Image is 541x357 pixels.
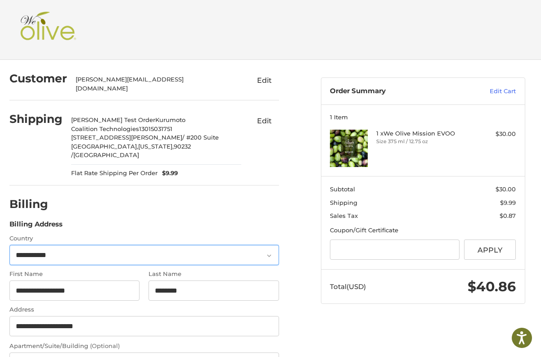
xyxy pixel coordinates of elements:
span: [PERSON_NAME] Test Order [71,116,155,123]
span: $30.00 [496,185,516,193]
small: (Optional) [90,342,120,349]
h3: Order Summary [330,87,456,96]
h2: Billing [9,197,62,211]
legend: Billing Address [9,219,63,234]
button: Apply [464,240,516,260]
input: Gift Certificate or Coupon Code [330,240,460,260]
li: Size 375 ml / 12.75 oz [376,138,467,145]
h2: Shipping [9,112,63,126]
span: Sales Tax [330,212,358,219]
span: / #200 Suite [182,134,219,141]
label: Apartment/Suite/Building [9,342,279,351]
span: $9.99 [158,169,178,178]
h3: 1 Item [330,113,516,121]
button: Edit [250,73,279,87]
button: Open LiveChat chat widget [104,12,114,23]
label: Address [9,305,279,314]
span: Shipping [330,199,357,206]
span: $40.86 [468,278,516,295]
span: [US_STATE], [138,143,174,150]
span: Subtotal [330,185,355,193]
div: Coupon/Gift Certificate [330,226,516,235]
div: $30.00 [469,130,516,139]
label: First Name [9,270,140,279]
label: Last Name [149,270,279,279]
p: We're away right now. Please check back later! [13,14,102,21]
span: Flat Rate Shipping Per Order [71,169,158,178]
span: $9.99 [500,199,516,206]
div: [PERSON_NAME][EMAIL_ADDRESS][DOMAIN_NAME] [76,75,233,93]
label: Country [9,234,279,243]
span: Total (USD) [330,282,366,291]
span: $0.87 [500,212,516,219]
span: 13015031751 [139,125,172,132]
span: [GEOGRAPHIC_DATA], [71,143,138,150]
img: Shop We Olive [18,12,78,48]
span: Kurumoto [155,116,185,123]
a: Edit Cart [456,87,516,96]
button: Edit [250,113,279,128]
h4: 1 x We Olive Mission EVOO [376,130,467,137]
span: [STREET_ADDRESS][PERSON_NAME] [71,134,182,141]
span: [GEOGRAPHIC_DATA] [73,151,139,158]
span: Coalition Technologies [71,125,139,132]
h2: Customer [9,72,67,86]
